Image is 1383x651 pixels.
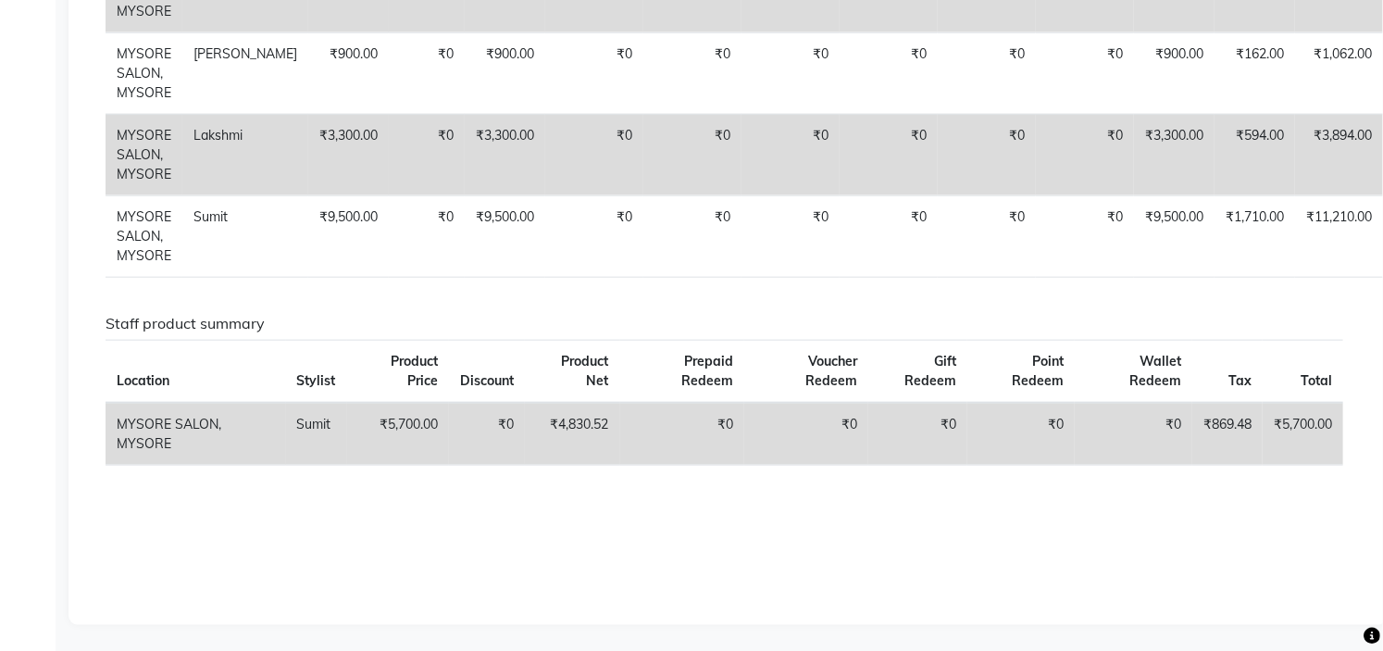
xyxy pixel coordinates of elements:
td: ₹5,700.00 [347,403,450,466]
td: ₹1,062.00 [1295,32,1383,114]
span: Product Price [391,353,438,389]
td: ₹0 [840,195,938,277]
span: Stylist [297,372,336,389]
td: ₹0 [643,32,741,114]
td: ₹0 [389,195,465,277]
td: ₹0 [449,403,525,466]
td: ₹0 [643,114,741,195]
td: ₹4,830.52 [525,403,619,466]
span: Prepaid Redeem [681,353,733,389]
td: ₹0 [389,114,465,195]
td: ₹0 [741,195,840,277]
td: ₹900.00 [1134,32,1215,114]
td: ₹3,300.00 [465,114,545,195]
td: ₹0 [545,114,643,195]
td: ₹9,500.00 [308,195,389,277]
td: ₹0 [741,114,840,195]
td: ₹0 [967,403,1075,466]
td: MYSORE SALON, MYSORE [106,32,182,114]
td: MYSORE SALON, MYSORE [106,114,182,195]
span: Location [117,372,169,389]
td: ₹0 [938,32,1036,114]
span: Tax [1228,372,1252,389]
td: ₹0 [840,114,938,195]
td: ₹5,700.00 [1263,403,1343,466]
td: ₹162.00 [1215,32,1295,114]
span: Voucher Redeem [805,353,857,389]
span: Product Net [562,353,609,389]
td: ₹0 [643,195,741,277]
td: ₹900.00 [465,32,545,114]
td: ₹9,500.00 [1134,195,1215,277]
td: Sumit [182,195,308,277]
td: ₹1,710.00 [1215,195,1295,277]
td: ₹3,894.00 [1295,114,1383,195]
td: ₹0 [1036,114,1134,195]
span: Wallet Redeem [1129,353,1181,389]
td: ₹0 [938,195,1036,277]
span: Total [1301,372,1332,389]
td: ₹0 [938,114,1036,195]
td: ₹0 [868,403,967,466]
td: ₹869.48 [1192,403,1263,466]
td: ₹0 [744,403,868,466]
td: MYSORE SALON, MYSORE [106,403,286,466]
td: ₹900.00 [308,32,389,114]
td: ₹3,300.00 [1134,114,1215,195]
td: ₹0 [1036,32,1134,114]
td: MYSORE SALON, MYSORE [106,195,182,277]
td: Sumit [286,403,347,466]
td: ₹0 [620,403,744,466]
td: ₹0 [389,32,465,114]
td: ₹0 [545,195,643,277]
td: [PERSON_NAME] [182,32,308,114]
td: ₹0 [545,32,643,114]
td: ₹0 [741,32,840,114]
h6: Staff product summary [106,315,1343,332]
td: ₹594.00 [1215,114,1295,195]
td: ₹9,500.00 [465,195,545,277]
td: ₹0 [1075,403,1192,466]
span: Gift Redeem [904,353,956,389]
span: Discount [460,372,514,389]
span: Point Redeem [1012,353,1064,389]
td: ₹0 [840,32,938,114]
td: ₹0 [1036,195,1134,277]
td: ₹3,300.00 [308,114,389,195]
td: Lakshmi [182,114,308,195]
td: ₹11,210.00 [1295,195,1383,277]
